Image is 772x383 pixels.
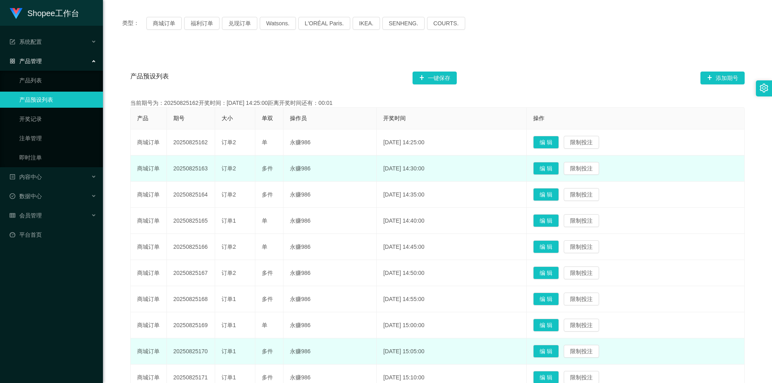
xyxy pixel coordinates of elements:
[564,293,599,305] button: 限制投注
[262,270,273,276] span: 多件
[283,338,377,365] td: 永赚986
[10,227,96,243] a: 图标: dashboard平台首页
[10,58,15,64] i: 图标: appstore-o
[564,188,599,201] button: 限制投注
[122,17,146,30] span: 类型：
[10,174,42,180] span: 内容中心
[222,115,233,121] span: 大小
[377,234,527,260] td: [DATE] 14:45:00
[167,260,215,286] td: 20250825167
[27,0,79,26] h1: Shopee工作台
[167,129,215,156] td: 20250825162
[564,162,599,175] button: 限制投注
[167,286,215,312] td: 20250825168
[262,165,273,172] span: 多件
[19,150,96,166] a: 即时注单
[222,296,236,302] span: 订单1
[10,58,42,64] span: 产品管理
[19,72,96,88] a: 产品列表
[222,322,236,328] span: 订单1
[19,111,96,127] a: 开奖记录
[533,345,559,358] button: 编 辑
[222,244,236,250] span: 订单2
[564,240,599,253] button: 限制投注
[10,193,15,199] i: 图标: check-circle-o
[262,348,273,354] span: 多件
[377,182,527,208] td: [DATE] 14:35:00
[564,319,599,332] button: 限制投注
[262,244,267,250] span: 单
[427,17,465,30] button: COURTS.
[131,338,167,365] td: 商城订单
[146,17,182,30] button: 商城订单
[222,191,236,198] span: 订单2
[262,374,273,381] span: 多件
[377,312,527,338] td: [DATE] 15:00:00
[262,139,267,145] span: 单
[700,72,745,84] button: 图标: plus添加期号
[131,156,167,182] td: 商城订单
[283,234,377,260] td: 永赚986
[131,182,167,208] td: 商城订单
[222,17,257,30] button: 兑现订单
[131,312,167,338] td: 商城订单
[19,130,96,146] a: 注单管理
[413,72,457,84] button: 图标: plus一键保存
[377,260,527,286] td: [DATE] 14:50:00
[533,266,559,279] button: 编 辑
[222,139,236,145] span: 订单2
[167,208,215,234] td: 20250825165
[131,129,167,156] td: 商城订单
[222,217,236,224] span: 订单1
[564,136,599,149] button: 限制投注
[10,213,15,218] i: 图标: table
[564,345,599,358] button: 限制投注
[283,260,377,286] td: 永赚986
[533,136,559,149] button: 编 辑
[173,115,185,121] span: 期号
[131,208,167,234] td: 商城订单
[377,156,527,182] td: [DATE] 14:30:00
[222,348,236,354] span: 订单1
[10,10,79,16] a: Shopee工作台
[564,214,599,227] button: 限制投注
[262,217,267,224] span: 单
[260,17,296,30] button: Watsons.
[10,8,23,19] img: logo.9652507e.png
[283,129,377,156] td: 永赚986
[262,296,273,302] span: 多件
[222,270,236,276] span: 订单2
[353,17,380,30] button: IKEA.
[167,234,215,260] td: 20250825166
[533,293,559,305] button: 编 辑
[262,322,267,328] span: 单
[262,115,273,121] span: 单双
[533,162,559,175] button: 编 辑
[167,312,215,338] td: 20250825169
[130,72,169,84] span: 产品预设列表
[10,39,15,45] i: 图标: form
[10,174,15,180] i: 图标: profile
[10,39,42,45] span: 系统配置
[533,319,559,332] button: 编 辑
[298,17,350,30] button: L'ORÉAL Paris.
[10,193,42,199] span: 数据中心
[283,286,377,312] td: 永赚986
[382,17,425,30] button: SENHENG.
[283,208,377,234] td: 永赚986
[290,115,307,121] span: 操作员
[283,156,377,182] td: 永赚986
[167,182,215,208] td: 20250825164
[222,374,236,381] span: 订单1
[533,115,544,121] span: 操作
[283,182,377,208] td: 永赚986
[167,156,215,182] td: 20250825163
[262,191,273,198] span: 多件
[377,286,527,312] td: [DATE] 14:55:00
[377,208,527,234] td: [DATE] 14:40:00
[383,115,406,121] span: 开奖时间
[283,312,377,338] td: 永赚986
[10,212,42,219] span: 会员管理
[131,234,167,260] td: 商城订单
[222,165,236,172] span: 订单2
